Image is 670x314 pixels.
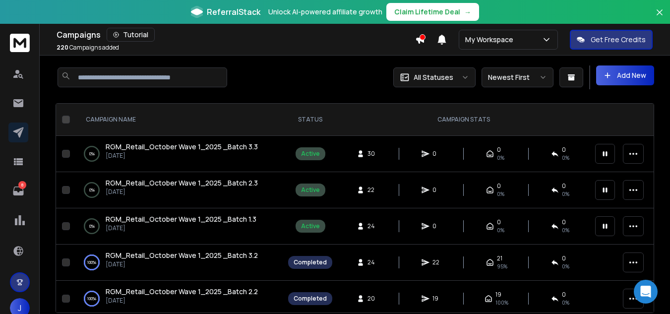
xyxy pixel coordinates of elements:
a: 8 [8,181,28,201]
button: Close banner [653,6,666,30]
div: Active [301,222,320,230]
span: 22 [367,186,377,194]
span: 0 [562,254,566,262]
th: CAMPAIGN NAME [74,104,282,136]
span: 22 [432,258,442,266]
span: 0% [562,190,569,198]
button: Tutorial [107,28,155,42]
p: 0 % [89,221,95,231]
span: 95 % [497,262,507,270]
p: [DATE] [106,224,256,232]
span: 19 [495,291,501,299]
p: [DATE] [106,188,258,196]
button: Add New [596,65,654,85]
span: 220 [57,43,68,52]
span: 0 [497,146,501,154]
span: 0 % [562,262,569,270]
span: 0 [562,146,566,154]
span: 0 [432,186,442,194]
span: 0 [562,218,566,226]
div: Completed [294,295,327,303]
p: 0 % [89,149,95,159]
div: Active [301,150,320,158]
button: Claim Lifetime Deal→ [386,3,479,21]
button: Get Free Credits [570,30,653,50]
span: 0% [497,154,504,162]
span: 20 [367,295,377,303]
span: → [464,7,471,17]
p: 100 % [87,257,96,267]
td: 0%RGM_Retail_October Wave 1_2025 _Batch 1.3[DATE] [74,208,282,245]
th: CAMPAIGN STATS [338,104,589,136]
span: 0 [497,182,501,190]
span: 0 % [562,299,569,307]
span: 0 [432,222,442,230]
p: All Statuses [414,72,453,82]
div: Completed [294,258,327,266]
td: 0%RGM_Retail_October Wave 1_2025 _Batch 3.3[DATE] [74,136,282,172]
p: [DATE] [106,297,258,305]
p: [DATE] [106,260,258,268]
th: STATUS [282,104,338,136]
span: 24 [367,258,377,266]
a: RGM_Retail_October Wave 1_2025 _Batch 3.2 [106,251,258,260]
a: RGM_Retail_October Wave 1_2025 _Batch 2.2 [106,287,258,297]
span: 24 [367,222,377,230]
td: 0%RGM_Retail_October Wave 1_2025 _Batch 2.3[DATE] [74,172,282,208]
span: 0 [562,182,566,190]
div: Campaigns [57,28,415,42]
span: RGM_Retail_October Wave 1_2025 _Batch 2.2 [106,287,258,296]
span: 0 [497,218,501,226]
p: 0 % [89,185,95,195]
span: 0% [562,154,569,162]
a: RGM_Retail_October Wave 1_2025 _Batch 1.3 [106,214,256,224]
span: 0 [562,291,566,299]
p: 100 % [87,294,96,304]
button: Newest First [482,67,553,87]
span: 21 [497,254,502,262]
span: ReferralStack [207,6,260,18]
div: Open Intercom Messenger [634,280,658,304]
span: 0% [562,226,569,234]
span: 0% [497,226,504,234]
p: Get Free Credits [591,35,646,45]
span: 19 [432,295,442,303]
p: Unlock AI-powered affiliate growth [268,7,382,17]
p: 8 [18,181,26,189]
span: 0% [497,190,504,198]
p: [DATE] [106,152,258,160]
div: Active [301,186,320,194]
a: RGM_Retail_October Wave 1_2025 _Batch 2.3 [106,178,258,188]
a: RGM_Retail_October Wave 1_2025 _Batch 3.3 [106,142,258,152]
td: 100%RGM_Retail_October Wave 1_2025 _Batch 3.2[DATE] [74,245,282,281]
span: RGM_Retail_October Wave 1_2025 _Batch 3.3 [106,142,258,151]
p: My Workspace [465,35,517,45]
span: 100 % [495,299,508,307]
p: Campaigns added [57,44,119,52]
span: 0 [432,150,442,158]
span: 30 [367,150,377,158]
